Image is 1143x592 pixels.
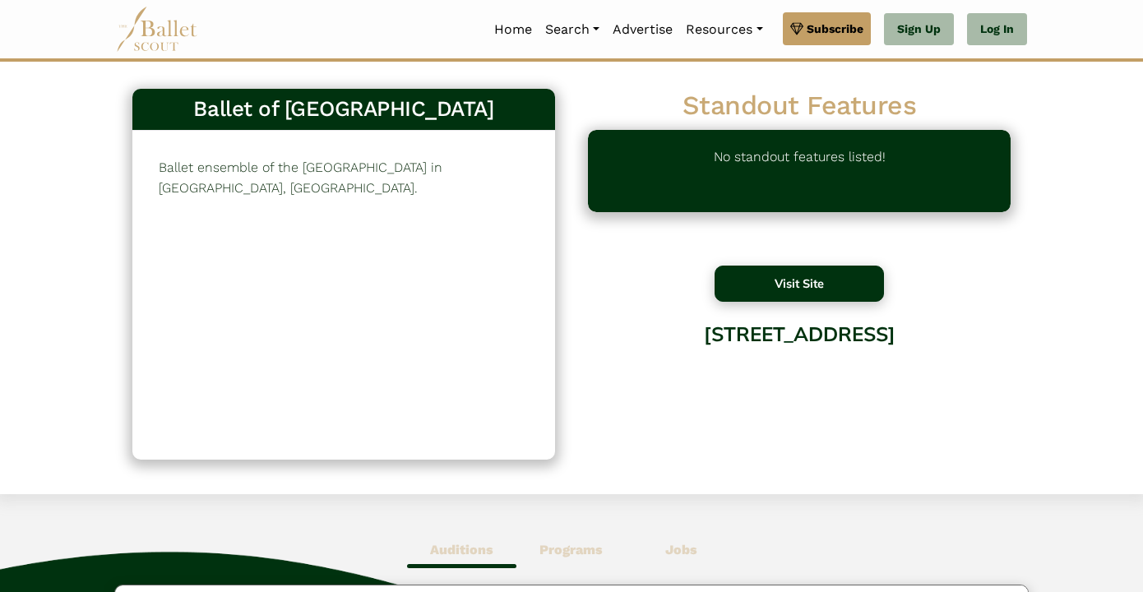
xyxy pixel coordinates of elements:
[715,266,884,302] button: Visit Site
[588,89,1011,123] h2: Standout Features
[665,542,697,557] b: Jobs
[807,20,863,38] span: Subscribe
[783,12,871,45] a: Subscribe
[159,157,529,199] p: Ballet ensemble of the [GEOGRAPHIC_DATA] in [GEOGRAPHIC_DATA], [GEOGRAPHIC_DATA].
[679,12,769,47] a: Resources
[967,13,1027,46] a: Log In
[539,12,606,47] a: Search
[790,20,803,38] img: gem.svg
[146,95,542,123] h3: Ballet of [GEOGRAPHIC_DATA]
[884,13,954,46] a: Sign Up
[714,146,886,196] p: No standout features listed!
[488,12,539,47] a: Home
[588,310,1011,442] div: [STREET_ADDRESS]
[430,542,493,557] b: Auditions
[539,542,603,557] b: Programs
[606,12,679,47] a: Advertise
